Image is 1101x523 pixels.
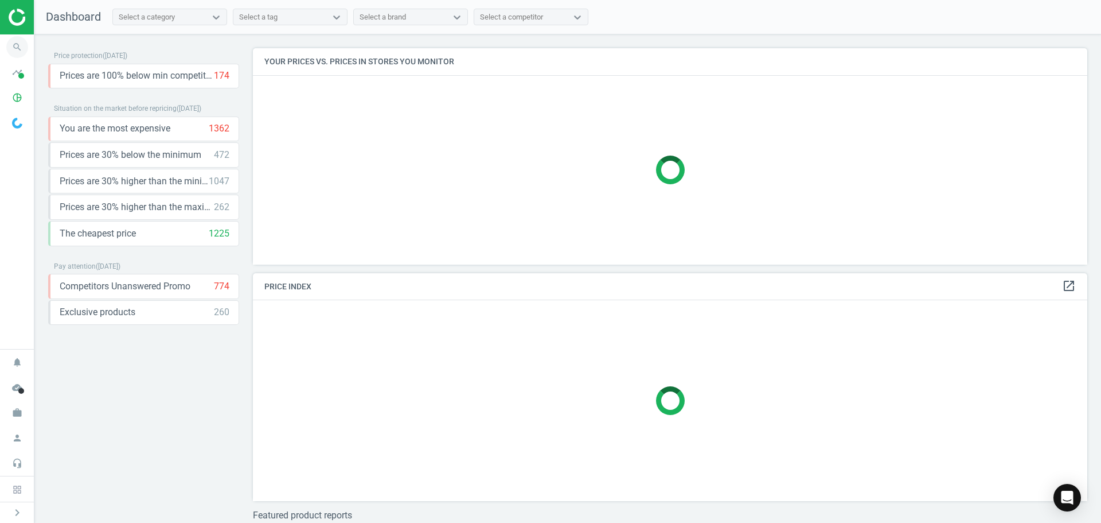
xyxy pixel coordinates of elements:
[60,227,136,240] span: The cheapest price
[9,9,90,26] img: ajHJNr6hYgQAAAAASUVORK5CYII=
[6,377,28,398] i: cloud_done
[214,149,229,161] div: 472
[54,262,96,270] span: Pay attention
[1062,279,1076,293] i: open_in_new
[239,12,278,22] div: Select a tag
[60,280,190,293] span: Competitors Unanswered Promo
[60,175,209,188] span: Prices are 30% higher than the minimum
[214,201,229,214] div: 262
[60,306,135,319] span: Exclusive products
[103,52,127,60] span: ( [DATE] )
[60,201,214,214] span: Prices are 30% higher than the maximal
[1053,484,1081,512] div: Open Intercom Messenger
[6,351,28,373] i: notifications
[214,280,229,293] div: 774
[253,510,1087,521] h3: Featured product reports
[6,87,28,109] i: pie_chart_outlined
[3,505,32,520] button: chevron_right
[1062,279,1076,294] a: open_in_new
[10,506,24,520] i: chevron_right
[12,118,22,129] img: wGWNvw8QSZomAAAAABJRU5ErkJggg==
[253,273,1087,300] h4: Price Index
[54,52,103,60] span: Price protection
[96,262,120,270] span: ( [DATE] )
[60,149,201,161] span: Prices are 30% below the minimum
[54,104,177,113] span: Situation on the market before repricing
[209,175,229,188] div: 1047
[209,227,229,240] div: 1225
[6,402,28,424] i: work
[6,427,28,449] i: person
[60,69,214,82] span: Prices are 100% below min competitor
[253,48,1087,75] h4: Your prices vs. prices in stores you monitor
[360,12,406,22] div: Select a brand
[177,104,201,113] span: ( [DATE] )
[119,12,175,22] div: Select a category
[214,306,229,319] div: 260
[60,122,170,135] span: You are the most expensive
[6,36,28,58] i: search
[214,69,229,82] div: 174
[6,452,28,474] i: headset_mic
[480,12,543,22] div: Select a competitor
[46,10,101,24] span: Dashboard
[209,122,229,135] div: 1362
[6,61,28,83] i: timeline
